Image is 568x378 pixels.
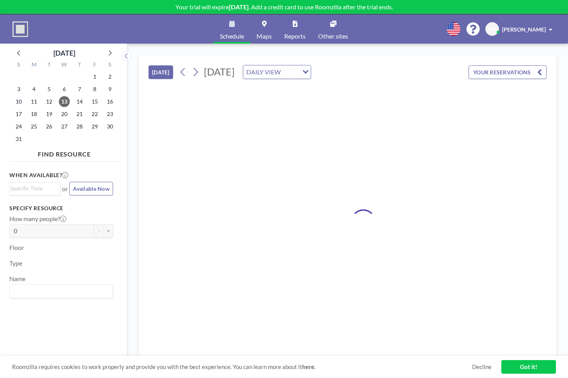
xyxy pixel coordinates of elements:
[62,185,68,193] span: or
[28,96,39,107] span: Monday, August 11, 2025
[9,205,113,212] h3: Specify resource
[214,14,250,44] a: Schedule
[9,275,25,283] label: Name
[9,259,22,267] label: Type
[204,66,235,77] span: [DATE]
[44,109,55,120] span: Tuesday, August 19, 2025
[59,121,70,132] span: Wednesday, August 27, 2025
[278,14,312,44] a: Reports
[257,33,272,39] span: Maps
[283,67,298,77] input: Search for option
[44,121,55,132] span: Tuesday, August 26, 2025
[220,33,244,39] span: Schedule
[74,96,85,107] span: Thursday, August 14, 2025
[302,363,315,370] a: here.
[488,26,497,33] span: MG
[104,96,115,107] span: Saturday, August 16, 2025
[104,109,115,120] span: Saturday, August 23, 2025
[10,285,113,298] div: Search for option
[59,84,70,95] span: Wednesday, August 6, 2025
[13,134,24,144] span: Sunday, August 31, 2025
[42,60,57,70] div: T
[229,3,249,11] b: [DATE]
[57,60,72,70] div: W
[104,224,113,237] button: +
[53,47,75,58] div: [DATE]
[89,84,100,95] span: Friday, August 8, 2025
[104,84,115,95] span: Saturday, August 9, 2025
[12,21,28,37] img: organization-logo
[89,71,100,82] span: Friday, August 1, 2025
[87,60,102,70] div: F
[149,65,173,79] button: [DATE]
[9,244,24,251] label: Floor
[89,121,100,132] span: Friday, August 29, 2025
[9,147,119,158] h4: FIND RESOURCE
[28,109,39,120] span: Monday, August 18, 2025
[73,185,110,192] span: Available Now
[74,121,85,132] span: Thursday, August 28, 2025
[469,65,547,79] button: YOUR RESERVATIONS
[12,363,472,371] span: Roomzilla requires cookies to work properly and provide you with the best experience. You can lea...
[74,84,85,95] span: Thursday, August 7, 2025
[104,121,115,132] span: Saturday, August 30, 2025
[13,121,24,132] span: Sunday, August 24, 2025
[13,96,24,107] span: Sunday, August 10, 2025
[472,363,492,371] a: Decline
[72,60,87,70] div: T
[89,96,100,107] span: Friday, August 15, 2025
[104,71,115,82] span: Saturday, August 2, 2025
[44,84,55,95] span: Tuesday, August 5, 2025
[284,33,306,39] span: Reports
[11,60,27,70] div: S
[243,65,311,79] div: Search for option
[501,360,556,374] a: Got it!
[27,60,42,70] div: M
[102,60,117,70] div: S
[312,14,354,44] a: Other sites
[10,183,60,194] div: Search for option
[89,109,100,120] span: Friday, August 22, 2025
[9,215,66,223] label: How many people?
[44,96,55,107] span: Tuesday, August 12, 2025
[245,67,282,77] span: DAILY VIEW
[11,184,56,193] input: Search for option
[59,96,70,107] span: Wednesday, August 13, 2025
[13,109,24,120] span: Sunday, August 17, 2025
[94,224,104,237] button: -
[11,286,108,296] input: Search for option
[13,84,24,95] span: Sunday, August 3, 2025
[28,121,39,132] span: Monday, August 25, 2025
[59,109,70,120] span: Wednesday, August 20, 2025
[74,109,85,120] span: Thursday, August 21, 2025
[502,26,546,33] span: [PERSON_NAME]
[250,14,278,44] a: Maps
[69,182,113,195] button: Available Now
[28,84,39,95] span: Monday, August 4, 2025
[318,33,348,39] span: Other sites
